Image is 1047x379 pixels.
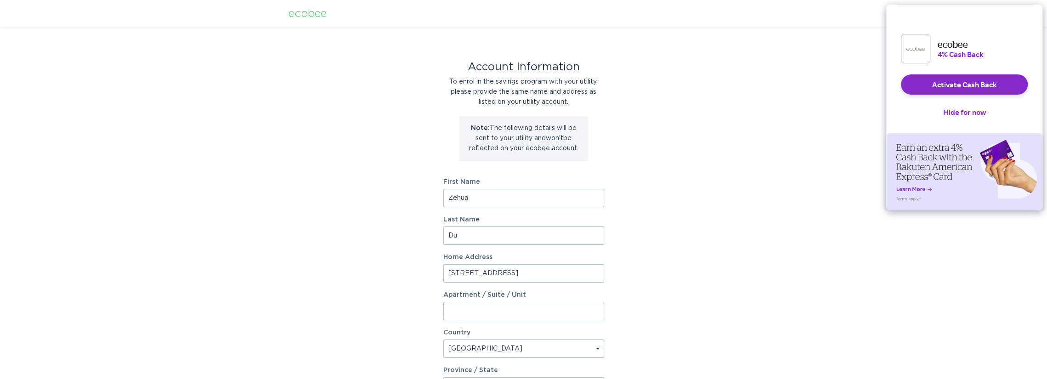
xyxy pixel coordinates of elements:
[289,9,327,19] div: ecobee
[443,254,604,260] label: Home Address
[471,125,490,131] strong: Note:
[443,77,604,107] div: To enrol in the savings program with your utility, please provide the same name and address as li...
[443,62,604,72] div: Account Information
[443,216,604,223] label: Last Name
[443,179,604,185] label: First Name
[443,292,604,298] label: Apartment / Suite / Unit
[443,367,498,373] label: Province / State
[443,329,470,336] label: Country
[466,123,581,153] p: The following details will be sent to your utility and won't be reflected on your ecobee account.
